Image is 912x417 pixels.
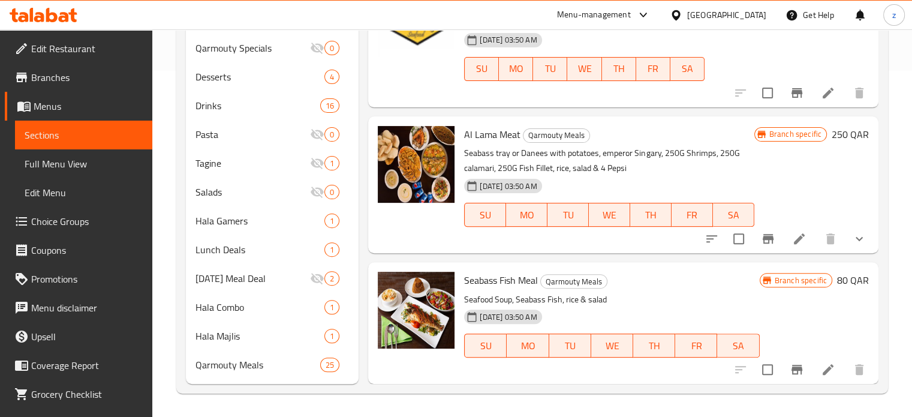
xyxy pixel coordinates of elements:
[186,350,359,379] div: Qarmouty Meals25
[475,311,541,323] span: [DATE] 03:50 AM
[31,272,143,286] span: Promotions
[554,337,586,355] span: TU
[697,224,726,253] button: sort-choices
[821,86,835,100] a: Edit menu item
[892,8,896,22] span: z
[782,79,811,107] button: Branch-specific-item
[186,178,359,206] div: Salads0
[726,226,751,251] span: Select to update
[675,334,717,358] button: FR
[324,185,339,199] div: items
[195,242,325,257] div: Lunch Deals
[475,181,541,192] span: [DATE] 03:50 AM
[572,60,597,77] span: WE
[186,34,359,62] div: Qarmouty Specials0
[310,185,324,199] svg: Inactive section
[511,337,544,355] span: MO
[31,358,143,373] span: Coverage Report
[845,355,874,384] button: delete
[31,214,143,229] span: Choice Groups
[567,57,601,81] button: WE
[321,359,339,371] span: 25
[821,362,835,377] a: Edit menu item
[636,57,670,81] button: FR
[594,206,625,224] span: WE
[475,34,541,46] span: [DATE] 03:50 AM
[533,57,567,81] button: TU
[31,329,143,344] span: Upsell
[5,92,152,121] a: Menus
[469,60,494,77] span: SU
[186,62,359,91] div: Desserts4
[641,60,666,77] span: FR
[378,126,455,203] img: Al Lama Meat
[607,60,631,77] span: TH
[469,206,501,224] span: SU
[507,334,549,358] button: MO
[676,206,708,224] span: FR
[195,358,321,372] span: Qarmouty Meals
[325,187,339,198] span: 0
[310,156,324,170] svg: Inactive section
[523,128,590,143] div: Qarmouty Meals
[195,329,325,343] span: Hala Majlis
[5,265,152,293] a: Promotions
[195,127,311,142] span: Pasta
[722,337,754,355] span: SA
[770,275,832,286] span: Branch specific
[324,329,339,343] div: items
[464,292,759,307] p: Seafood Soup, Seabass Fish, rice & salad
[675,60,700,77] span: SA
[324,127,339,142] div: items
[320,358,339,372] div: items
[34,99,143,113] span: Menus
[718,206,750,224] span: SA
[504,60,528,77] span: MO
[310,127,324,142] svg: Inactive section
[325,71,339,83] span: 4
[195,271,311,286] div: Ramadan Meal Deal
[630,203,672,227] button: TH
[717,334,759,358] button: SA
[464,334,507,358] button: SU
[755,80,780,106] span: Select to update
[324,156,339,170] div: items
[31,243,143,257] span: Coupons
[672,203,713,227] button: FR
[195,41,311,55] span: Qarmouty Specials
[195,185,311,199] span: Salads
[680,337,712,355] span: FR
[687,8,766,22] div: [GEOGRAPHIC_DATA]
[523,128,589,142] span: Qarmouty Meals
[31,70,143,85] span: Branches
[464,125,520,143] span: Al Lama Meat
[31,387,143,401] span: Grocery Checklist
[541,275,607,289] span: Qarmouty Meals
[186,91,359,120] div: Drinks16
[25,128,143,142] span: Sections
[782,355,811,384] button: Branch-specific-item
[845,79,874,107] button: delete
[837,272,869,289] h6: 80 QAR
[325,302,339,313] span: 1
[378,272,455,349] img: Seabass Fish Meal
[195,156,311,170] div: Tagine
[195,98,321,113] span: Drinks
[186,322,359,350] div: Hala Majlis1
[186,264,359,293] div: [DATE] Meal Deal2
[5,236,152,265] a: Coupons
[195,214,325,228] span: Hala Gamers
[464,146,754,176] p: Seabass tray or Danees with potatoes, emperor Singary, 250G Shrimps, 250G calamari, 250G Fish Fil...
[499,57,533,81] button: MO
[325,244,339,256] span: 1
[186,206,359,235] div: Hala Gamers1
[816,224,845,253] button: delete
[557,8,631,22] div: Menu-management
[713,203,754,227] button: SA
[195,271,311,286] span: [DATE] Meal Deal
[31,301,143,315] span: Menu disclaimer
